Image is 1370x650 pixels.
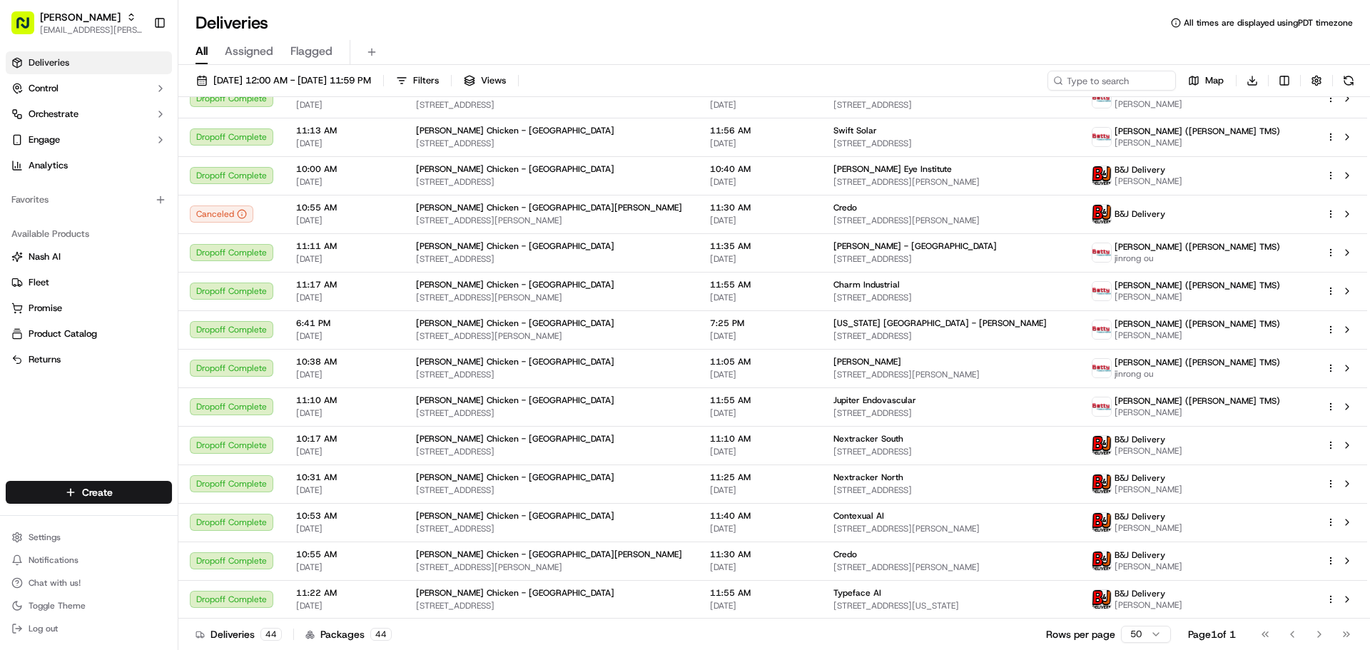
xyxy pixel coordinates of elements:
[416,446,687,457] span: [STREET_ADDRESS]
[296,318,393,329] span: 6:41 PM
[40,10,121,24] button: [PERSON_NAME]
[296,433,393,445] span: 10:17 AM
[6,6,148,40] button: [PERSON_NAME][EMAIL_ADDRESS][PERSON_NAME][DOMAIN_NAME]
[6,573,172,593] button: Chat with us!
[413,74,439,87] span: Filters
[11,353,166,366] a: Returns
[1115,318,1280,330] span: [PERSON_NAME] ([PERSON_NAME] TMS)
[11,327,166,340] a: Product Catalog
[416,433,614,445] span: [PERSON_NAME] Chicken - [GEOGRAPHIC_DATA]
[1115,176,1182,187] span: [PERSON_NAME]
[296,138,393,149] span: [DATE]
[6,348,172,371] button: Returns
[710,562,811,573] span: [DATE]
[1115,253,1280,264] span: jinrong ou
[29,532,61,543] span: Settings
[14,186,96,197] div: Past conversations
[457,71,512,91] button: Views
[833,407,1069,419] span: [STREET_ADDRESS]
[833,292,1069,303] span: [STREET_ADDRESS]
[416,253,687,265] span: [STREET_ADDRESS]
[243,141,260,158] button: Start new chat
[82,485,113,499] span: Create
[29,133,60,146] span: Engage
[1092,397,1111,416] img: betty.jpg
[390,71,445,91] button: Filters
[296,253,393,265] span: [DATE]
[833,202,857,213] span: Credo
[29,250,61,263] span: Nash AI
[1339,71,1359,91] button: Refresh
[1115,208,1165,220] span: B&J Delivery
[1115,434,1165,445] span: B&J Delivery
[11,302,166,315] a: Promise
[416,99,687,111] span: [STREET_ADDRESS]
[710,549,811,560] span: 11:30 AM
[296,587,393,599] span: 11:22 AM
[44,221,188,233] span: [PERSON_NAME] [PERSON_NAME]
[6,271,172,294] button: Fleet
[416,330,687,342] span: [STREET_ADDRESS][PERSON_NAME]
[296,202,393,213] span: 10:55 AM
[296,356,393,367] span: 10:38 AM
[29,159,68,172] span: Analytics
[29,327,97,340] span: Product Catalog
[1184,17,1353,29] span: All times are displayed using PDT timezone
[29,276,49,289] span: Fleet
[29,353,61,366] span: Returns
[710,318,811,329] span: 7:25 PM
[296,446,393,457] span: [DATE]
[6,245,172,268] button: Nash AI
[833,472,903,483] span: Nextracker North
[833,279,900,290] span: Charm Industrial
[710,484,811,496] span: [DATE]
[29,108,78,121] span: Orchestrate
[833,369,1069,380] span: [STREET_ADDRESS][PERSON_NAME]
[833,253,1069,265] span: [STREET_ADDRESS]
[40,24,142,36] button: [EMAIL_ADDRESS][PERSON_NAME][DOMAIN_NAME]
[14,320,26,332] div: 📗
[29,554,78,566] span: Notifications
[260,628,282,641] div: 44
[833,125,877,136] span: Swift Solar
[710,330,811,342] span: [DATE]
[1115,395,1280,407] span: [PERSON_NAME] ([PERSON_NAME] TMS)
[296,163,393,175] span: 10:00 AM
[296,562,393,573] span: [DATE]
[416,202,682,213] span: [PERSON_NAME] Chicken - [GEOGRAPHIC_DATA][PERSON_NAME]
[1115,472,1165,484] span: B&J Delivery
[1092,436,1111,455] img: profile_bj_cartwheel_2man.png
[296,407,393,419] span: [DATE]
[305,627,392,641] div: Packages
[196,43,208,60] span: All
[833,562,1069,573] span: [STREET_ADDRESS][PERSON_NAME]
[1115,511,1165,522] span: B&J Delivery
[6,323,172,345] button: Product Catalog
[1092,552,1111,570] img: profile_bj_cartwheel_2man.png
[710,600,811,611] span: [DATE]
[710,446,811,457] span: [DATE]
[416,125,614,136] span: [PERSON_NAME] Chicken - [GEOGRAPHIC_DATA]
[416,163,614,175] span: [PERSON_NAME] Chicken - [GEOGRAPHIC_DATA]
[833,433,903,445] span: Nextracker South
[1115,164,1165,176] span: B&J Delivery
[1092,359,1111,377] img: betty.jpg
[833,600,1069,611] span: [STREET_ADDRESS][US_STATE]
[1115,407,1280,418] span: [PERSON_NAME]
[1182,71,1230,91] button: Map
[416,292,687,303] span: [STREET_ADDRESS][PERSON_NAME]
[833,356,901,367] span: [PERSON_NAME]
[710,176,811,188] span: [DATE]
[290,43,333,60] span: Flagged
[416,407,687,419] span: [STREET_ADDRESS]
[833,330,1069,342] span: [STREET_ADDRESS]
[710,433,811,445] span: 11:10 AM
[416,523,687,534] span: [STREET_ADDRESS]
[29,82,59,95] span: Control
[191,221,196,233] span: •
[29,319,109,333] span: Knowledge Base
[833,395,916,406] span: Jupiter Endovascular
[1092,320,1111,339] img: betty.jpg
[296,395,393,406] span: 11:10 AM
[29,222,40,233] img: 1736555255976-a54dd68f-1ca7-489b-9aae-adbdc363a1c4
